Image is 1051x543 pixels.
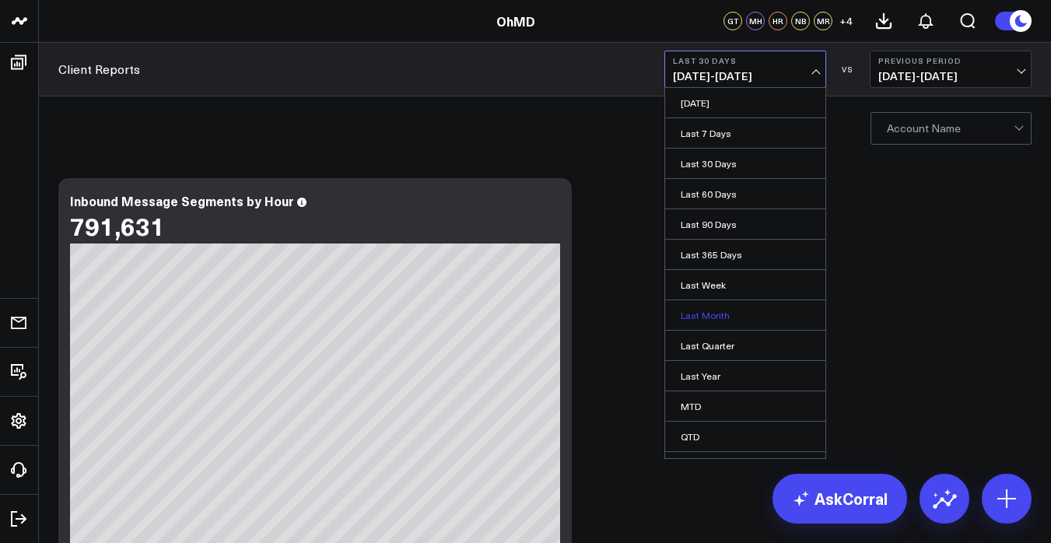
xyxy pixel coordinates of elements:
b: Last 30 Days [673,56,818,65]
span: [DATE] - [DATE] [673,70,818,82]
button: +4 [836,12,855,30]
span: + 4 [839,16,853,26]
a: Last 60 Days [665,179,825,208]
a: QTD [665,422,825,451]
a: YTD [665,452,825,482]
a: Last 30 Days [665,149,825,178]
div: MR [814,12,832,30]
a: Last 7 Days [665,118,825,148]
div: MH [746,12,765,30]
div: GT [723,12,742,30]
div: VS [834,65,862,74]
a: Last Year [665,361,825,391]
a: AskCorral [772,474,907,524]
a: Last Quarter [665,331,825,360]
span: [DATE] - [DATE] [878,70,1023,82]
a: Last Week [665,270,825,300]
a: Last 90 Days [665,209,825,239]
div: NB [791,12,810,30]
a: Client Reports [58,61,140,78]
div: Inbound Message Segments by Hour [70,192,294,209]
b: Previous Period [878,56,1023,65]
a: Last 365 Days [665,240,825,269]
button: Previous Period[DATE]-[DATE] [870,51,1032,88]
a: [DATE] [665,88,825,117]
div: HR [769,12,787,30]
div: 791,631 [70,212,165,240]
a: MTD [665,391,825,421]
a: Last Month [665,300,825,330]
button: Last 30 Days[DATE]-[DATE] [664,51,826,88]
a: OhMD [496,12,535,30]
